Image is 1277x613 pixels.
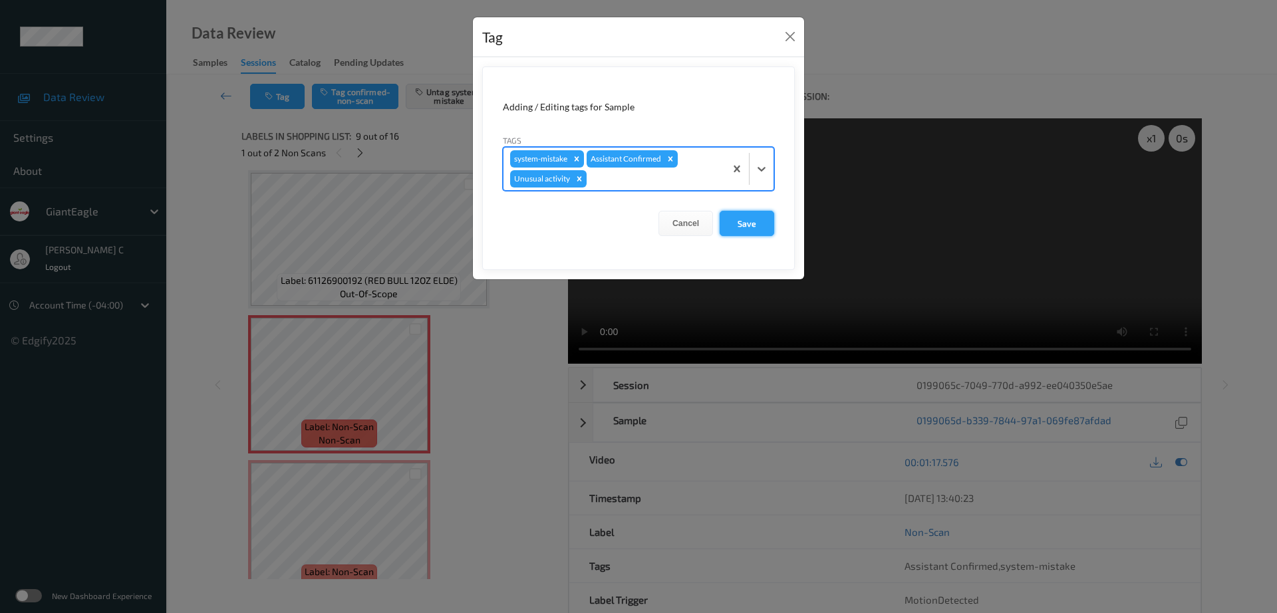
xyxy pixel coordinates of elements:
[569,150,584,168] div: Remove system-mistake
[587,150,663,168] div: Assistant Confirmed
[572,170,587,187] div: Remove Unusual activity
[482,27,503,48] div: Tag
[503,134,521,146] label: Tags
[503,100,774,114] div: Adding / Editing tags for Sample
[510,170,572,187] div: Unusual activity
[510,150,569,168] div: system-mistake
[663,150,678,168] div: Remove Assistant Confirmed
[720,211,774,236] button: Save
[658,211,713,236] button: Cancel
[781,27,799,46] button: Close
